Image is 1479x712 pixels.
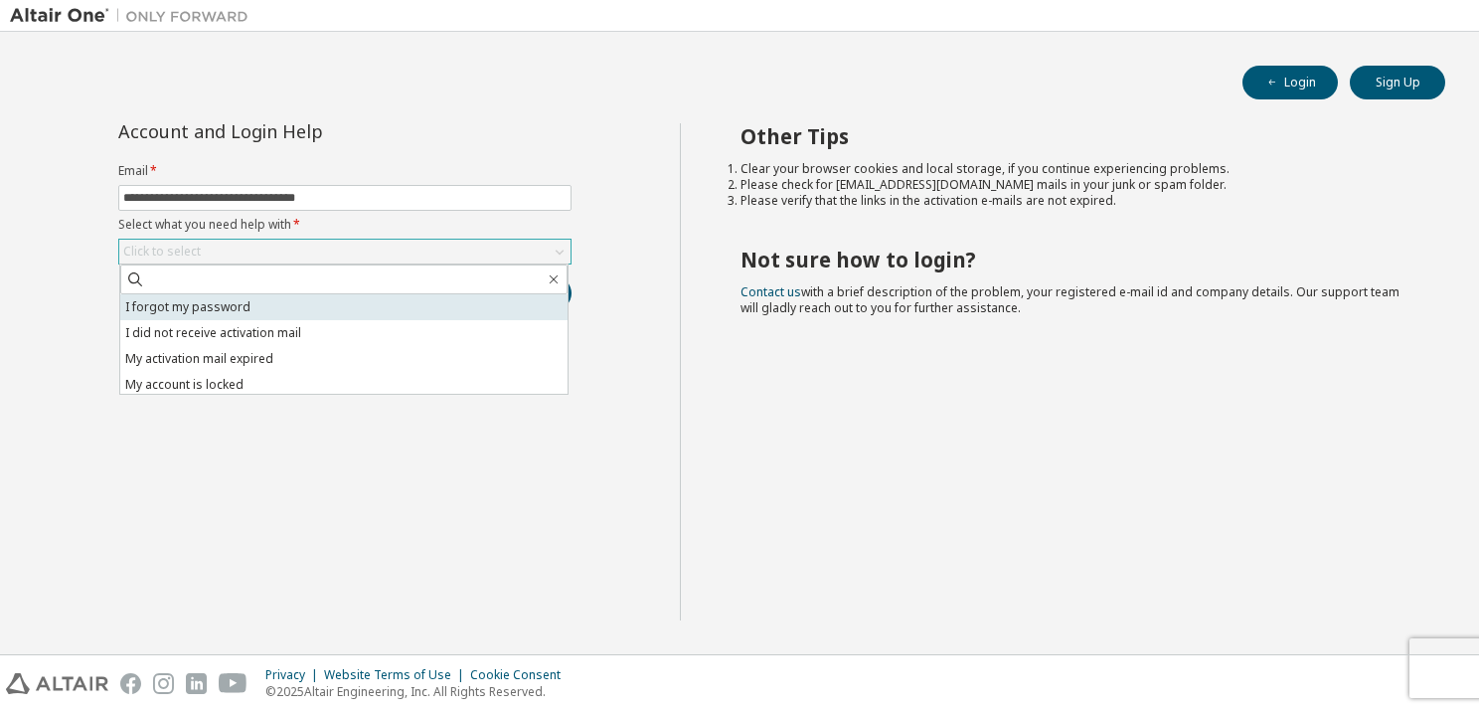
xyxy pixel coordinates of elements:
label: Email [118,163,572,179]
img: youtube.svg [219,673,247,694]
li: Clear your browser cookies and local storage, if you continue experiencing problems. [740,161,1410,177]
li: Please verify that the links in the activation e-mails are not expired. [740,193,1410,209]
div: Click to select [123,244,201,260]
label: Select what you need help with [118,217,572,233]
div: Website Terms of Use [324,667,470,683]
li: Please check for [EMAIL_ADDRESS][DOMAIN_NAME] mails in your junk or spam folder. [740,177,1410,193]
h2: Other Tips [740,123,1410,149]
img: facebook.svg [120,673,141,694]
div: Cookie Consent [470,667,573,683]
img: linkedin.svg [186,673,207,694]
p: © 2025 Altair Engineering, Inc. All Rights Reserved. [265,683,573,700]
button: Sign Up [1350,66,1445,99]
h2: Not sure how to login? [740,247,1410,272]
div: Account and Login Help [118,123,481,139]
a: Contact us [740,283,801,300]
img: Altair One [10,6,258,26]
li: I forgot my password [120,294,568,320]
img: altair_logo.svg [6,673,108,694]
div: Privacy [265,667,324,683]
img: instagram.svg [153,673,174,694]
button: Login [1242,66,1338,99]
span: with a brief description of the problem, your registered e-mail id and company details. Our suppo... [740,283,1399,316]
div: Click to select [119,240,571,264]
